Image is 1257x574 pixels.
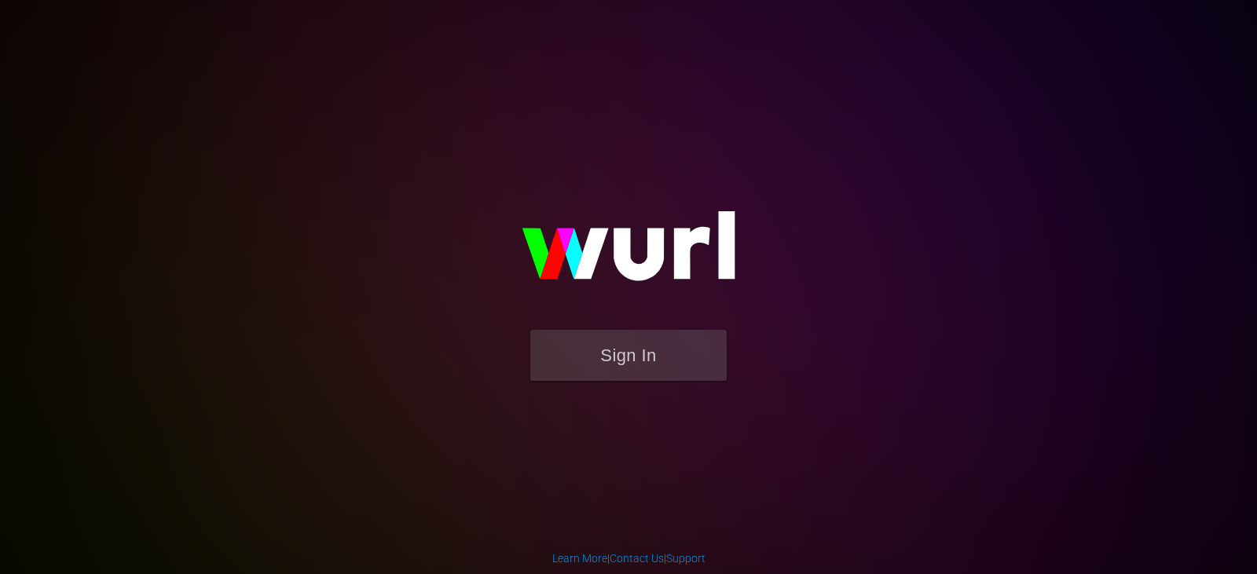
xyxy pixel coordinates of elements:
[552,552,607,565] a: Learn More
[666,552,705,565] a: Support
[610,552,664,565] a: Contact Us
[552,550,705,566] div: | |
[530,330,727,381] button: Sign In
[471,177,786,330] img: wurl-logo-on-black-223613ac3d8ba8fe6dc639794a292ebdb59501304c7dfd60c99c58986ef67473.svg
